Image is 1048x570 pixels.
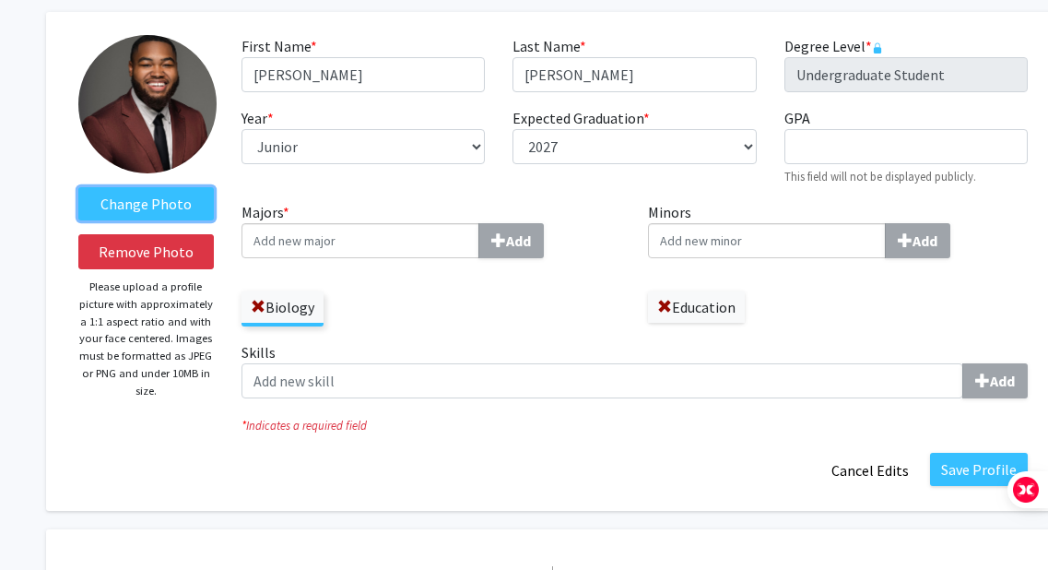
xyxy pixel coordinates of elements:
[784,35,883,57] label: Degree Level
[78,187,214,220] label: ChangeProfile Picture
[885,223,950,258] button: Minors
[784,107,810,129] label: GPA
[648,223,886,258] input: MinorsAdd
[241,291,324,323] label: Biology
[872,42,883,53] svg: This information is provided and automatically updated by Morehouse College and is not editable o...
[241,341,1028,398] label: Skills
[930,453,1028,486] button: Save Profile
[819,453,921,488] button: Cancel Edits
[241,417,1028,434] i: Indicates a required field
[506,232,531,250] b: Add
[478,223,544,258] button: Majors*
[78,35,217,173] img: Profile Picture
[241,363,963,398] input: SkillsAdd
[512,107,650,129] label: Expected Graduation
[14,487,78,556] iframe: Chat
[78,234,214,269] button: Remove Photo
[990,372,1015,390] b: Add
[241,107,274,129] label: Year
[78,279,214,399] p: Please upload a profile picture with approximately a 1:1 aspect ratio and with your face centered...
[241,201,621,258] label: Majors
[913,232,937,250] b: Add
[648,291,745,323] label: Education
[784,169,976,184] small: This field will not be displayed publicly.
[241,35,317,57] label: First Name
[962,363,1028,398] button: Skills
[241,223,479,258] input: Majors*Add
[648,201,1028,258] label: Minors
[512,35,586,57] label: Last Name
